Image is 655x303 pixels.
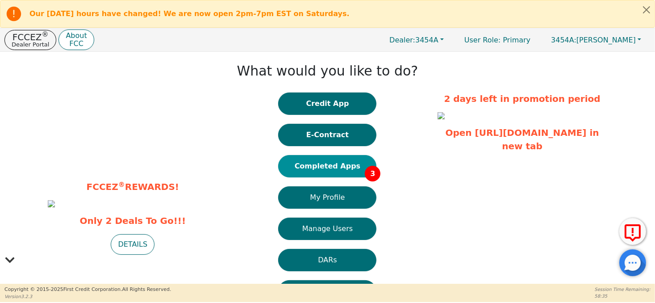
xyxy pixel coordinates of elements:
[278,155,376,177] button: Completed Apps3
[278,124,376,146] button: E-Contract
[595,286,651,293] p: Session Time Remaining:
[278,93,376,115] button: Credit App
[42,30,49,38] sup: ®
[4,293,171,300] p: Version 3.2.3
[638,0,655,19] button: Close alert
[389,36,415,44] span: Dealer:
[122,286,171,292] span: All Rights Reserved.
[12,33,49,42] p: FCCEZ
[111,234,154,255] button: DETAILS
[48,180,217,194] p: FCCEZ REWARDS!
[4,30,56,50] button: FCCEZ®Dealer Portal
[455,31,539,49] p: Primary
[551,36,636,44] span: [PERSON_NAME]
[380,33,453,47] button: Dealer:3454A
[464,36,501,44] span: User Role :
[48,200,55,207] img: ce446177-7139-4a79-bfa8-e7daf895fed6
[278,218,376,240] button: Manage Users
[12,42,49,47] p: Dealer Portal
[278,280,376,303] button: Learning Center
[29,9,350,18] b: Our [DATE] hours have changed! We are now open 2pm-7pm EST on Saturdays.
[542,33,651,47] button: 3454A:[PERSON_NAME]
[66,32,87,39] p: About
[118,181,125,189] sup: ®
[446,127,599,151] a: Open [URL][DOMAIN_NAME] in new tab
[595,293,651,299] p: 58:35
[4,286,171,294] p: Copyright © 2015- 2025 First Credit Corporation.
[278,249,376,271] button: DARs
[66,40,87,47] p: FCC
[619,218,646,245] button: Report Error to FCC
[438,112,445,119] img: 60b6e38e-39a4-47d9-9945-3ff6dc000d62
[438,92,607,105] p: 2 days left in promotion period
[278,186,376,209] button: My Profile
[389,36,438,44] span: 3454A
[58,29,94,50] button: AboutFCC
[365,166,380,181] span: 3
[48,214,217,227] span: Only 2 Deals To Go!!!
[237,63,418,79] h1: What would you like to do?
[455,31,539,49] a: User Role: Primary
[551,36,576,44] span: 3454A:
